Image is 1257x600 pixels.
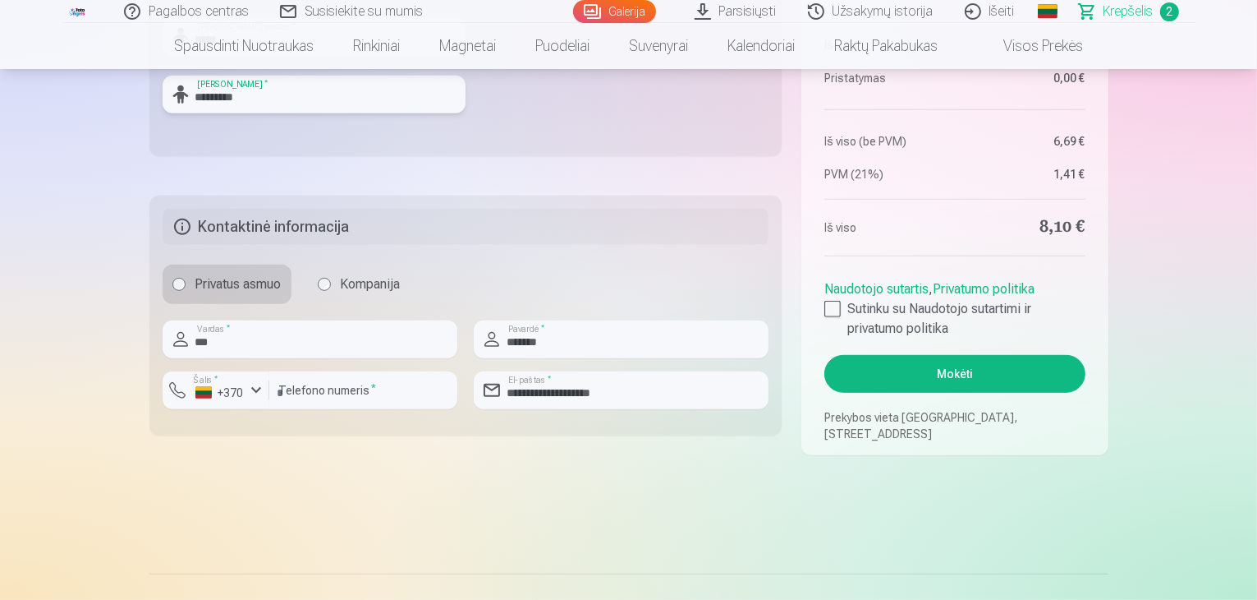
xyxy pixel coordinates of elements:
h5: Kontaktinė informacija [163,209,769,245]
dt: Iš viso [824,216,947,239]
dd: 1,41 € [963,166,1085,182]
p: Prekybos vieta [GEOGRAPHIC_DATA], [STREET_ADDRESS] [824,409,1085,442]
a: Kalendoriai [708,23,814,69]
label: Šalis [189,374,222,386]
a: Naudotojo sutartis [824,281,929,297]
a: Rinkiniai [333,23,420,69]
span: Krepšelis [1103,2,1154,21]
button: Mokėti [824,355,1085,393]
a: Privatumo politika [933,281,1035,297]
div: , [824,273,1085,339]
label: Sutinku su Naudotojo sutartimi ir privatumo politika [824,299,1085,339]
label: Kompanija [308,265,411,304]
dt: Iš viso (be PVM) [824,133,947,150]
dd: 8,10 € [963,216,1085,239]
dd: 0,00 € [963,70,1085,86]
dt: Pristatymas [824,70,947,86]
img: /fa2 [69,7,87,16]
a: Raktų pakabukas [814,23,957,69]
dt: PVM (21%) [824,166,947,182]
a: Magnetai [420,23,516,69]
dd: 6,69 € [963,133,1085,150]
input: Kompanija [318,278,331,291]
label: Privatus asmuo [163,265,291,304]
button: Šalis*+370 [163,372,269,409]
span: 2 [1160,2,1179,21]
a: Visos prekės [957,23,1103,69]
a: Spausdinti nuotraukas [154,23,333,69]
div: +370 [195,385,245,401]
input: Privatus asmuo [172,278,186,291]
a: Puodeliai [516,23,609,69]
a: Suvenyrai [609,23,708,69]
